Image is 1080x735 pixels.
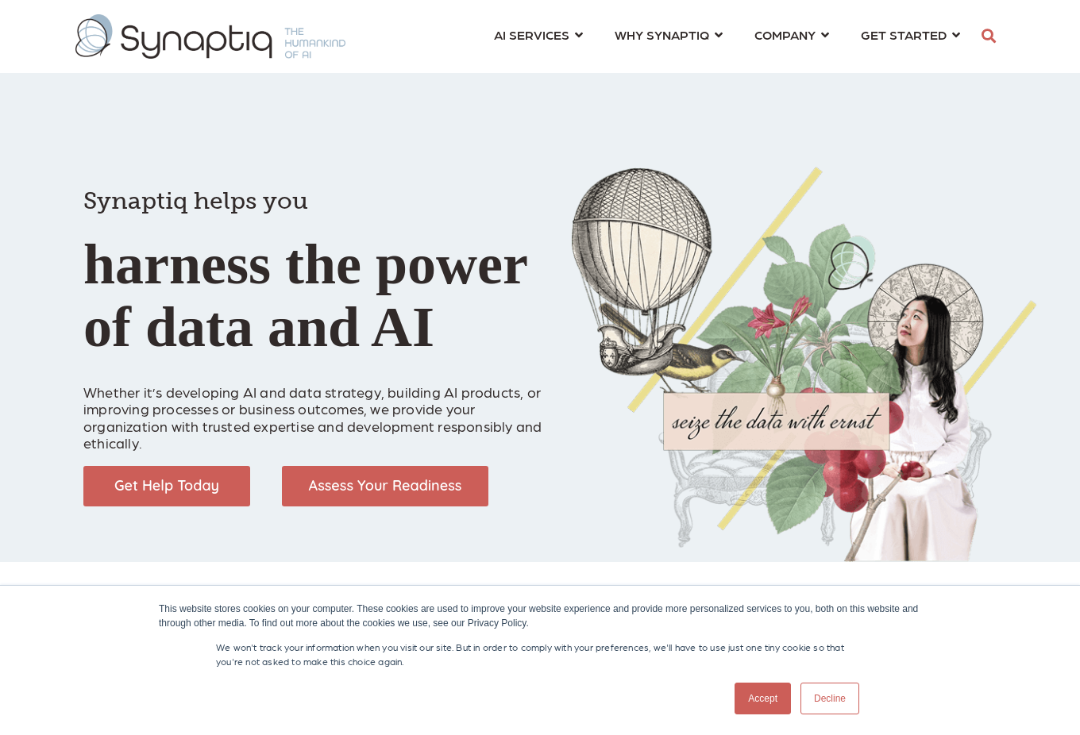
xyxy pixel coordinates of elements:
[572,167,1036,562] img: Collage of girl, balloon, bird, and butterfly, with seize the data with ernst text
[754,20,829,49] a: COMPANY
[159,602,921,630] div: This website stores cookies on your computer. These cookies are used to improve your website expe...
[861,20,960,49] a: GET STARTED
[800,683,859,714] a: Decline
[754,24,816,45] span: COMPANY
[216,640,864,668] p: We won't track your information when you visit our site. But in order to comply with your prefere...
[282,466,488,506] img: Assess Your Readiness
[735,683,791,714] a: Accept
[83,466,250,506] img: Get Help Today
[83,366,548,452] p: Whether it’s developing AI and data strategy, building AI products, or improving processes or bus...
[615,24,709,45] span: WHY SYNAPTIQ
[861,24,947,45] span: GET STARTED
[478,8,976,65] nav: menu
[615,20,723,49] a: WHY SYNAPTIQ
[494,20,583,49] a: AI SERVICES
[494,24,569,45] span: AI SERVICES
[75,14,345,59] img: synaptiq logo-1
[83,159,548,359] h1: harness the power of data and AI
[83,187,308,215] span: Synaptiq helps you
